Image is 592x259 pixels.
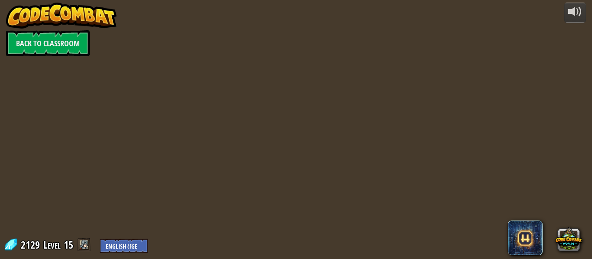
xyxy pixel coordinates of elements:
[64,238,73,252] span: 15
[6,30,90,56] a: Back to Classroom
[564,3,586,23] button: Adjust volume
[21,238,42,252] span: 2129
[6,3,117,29] img: CodeCombat - Learn how to code by playing a game
[43,238,61,252] span: Level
